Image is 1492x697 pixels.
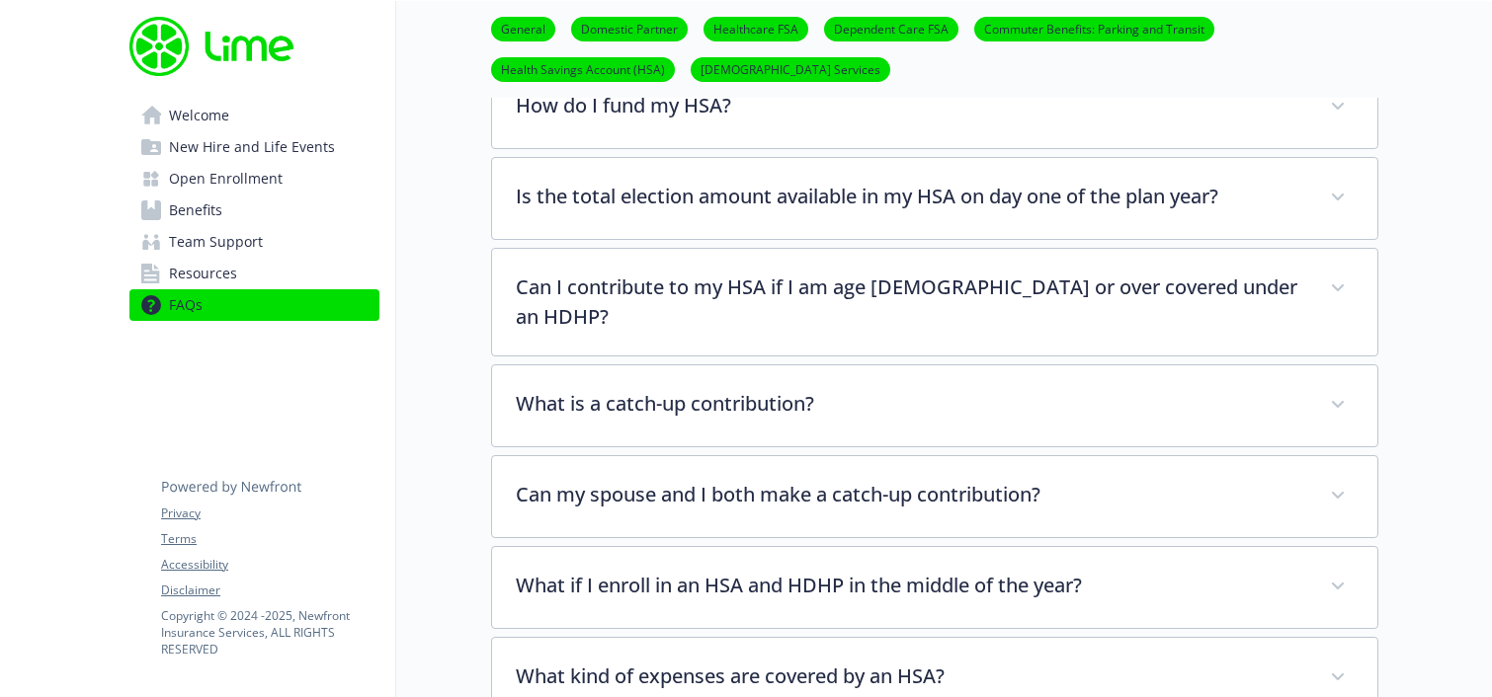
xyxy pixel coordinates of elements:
span: Resources [169,258,237,289]
span: Team Support [169,226,263,258]
a: Commuter Benefits: Parking and Transit [974,19,1214,38]
a: FAQs [129,289,379,321]
a: Welcome [129,100,379,131]
div: Can I contribute to my HSA if I am age [DEMOGRAPHIC_DATA] or over covered under an HDHP? [492,249,1377,355]
p: What if I enroll in an HSA and HDHP in the middle of the year? [516,571,1306,600]
a: Resources [129,258,379,289]
a: [DEMOGRAPHIC_DATA] Services [691,59,890,78]
p: Is the total election amount available in my HSA on day one of the plan year? [516,182,1306,211]
a: Dependent Care FSA [824,19,958,38]
a: Disclaimer [161,581,378,599]
a: Health Savings Account (HSA) [491,59,675,78]
a: Domestic Partner [571,19,688,38]
div: What if I enroll in an HSA and HDHP in the middle of the year? [492,547,1377,628]
span: Open Enrollment [169,163,283,194]
a: Terms [161,530,378,548]
span: New Hire and Life Events [169,131,335,163]
a: Healthcare FSA [704,19,808,38]
p: Can my spouse and I both make a catch-up contribution? [516,480,1306,509]
div: How do I fund my HSA? [492,67,1377,148]
p: How do I fund my HSA? [516,91,1306,120]
a: Open Enrollment [129,163,379,194]
p: Can I contribute to my HSA if I am age [DEMOGRAPHIC_DATA] or over covered under an HDHP? [516,272,1306,332]
a: Benefits [129,194,379,226]
div: Is the total election amount available in my HSA on day one of the plan year? [492,158,1377,239]
div: What is a catch-up contribution? [492,365,1377,446]
a: Team Support [129,226,379,258]
p: Copyright © 2024 - 2025 , Newfront Insurance Services, ALL RIGHTS RESERVED [161,607,378,658]
a: Accessibility [161,556,378,574]
p: What kind of expenses are covered by an HSA? [516,661,1306,691]
a: New Hire and Life Events [129,131,379,163]
span: Benefits [169,194,222,226]
span: FAQs [169,289,203,321]
div: Can my spouse and I both make a catch-up contribution? [492,456,1377,537]
span: Welcome [169,100,229,131]
p: What is a catch-up contribution? [516,389,1306,419]
a: Privacy [161,504,378,522]
a: General [491,19,555,38]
